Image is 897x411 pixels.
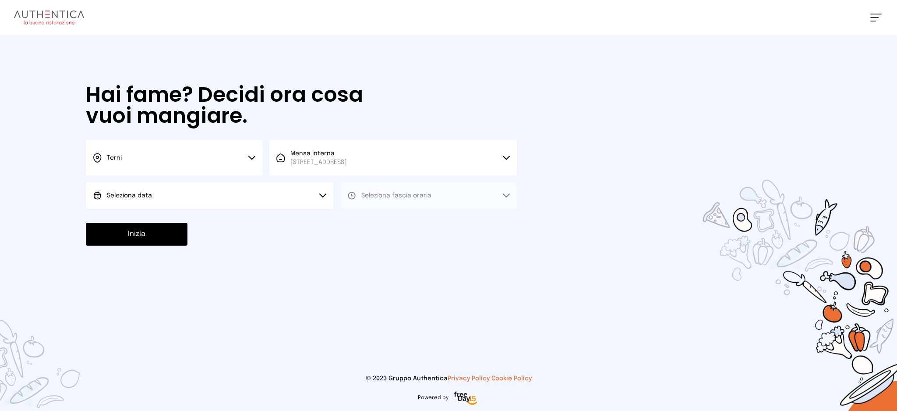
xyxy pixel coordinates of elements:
span: Seleziona data [107,193,152,199]
img: logo-freeday.3e08031.png [452,390,480,407]
button: Mensa interna[STREET_ADDRESS] [269,140,517,175]
button: Seleziona data [86,182,333,209]
span: Powered by [418,394,448,401]
h1: Hai fame? Decidi ora cosa vuoi mangiare. [86,84,409,126]
a: Cookie Policy [491,375,532,382]
img: sticker-selezione-mensa.70a28f7.png [652,129,897,411]
button: Terni [86,140,262,175]
button: Seleziona fascia oraria [340,182,517,209]
span: [STREET_ADDRESS] [290,158,347,167]
span: Terni [107,155,122,161]
a: Privacy Policy [448,375,490,382]
span: Seleziona fascia oraria [361,193,431,199]
span: Mensa interna [290,149,347,167]
button: Inizia [86,223,187,246]
p: © 2023 Gruppo Authentica [14,374,883,383]
img: logo.8f33a47.png [14,11,84,25]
